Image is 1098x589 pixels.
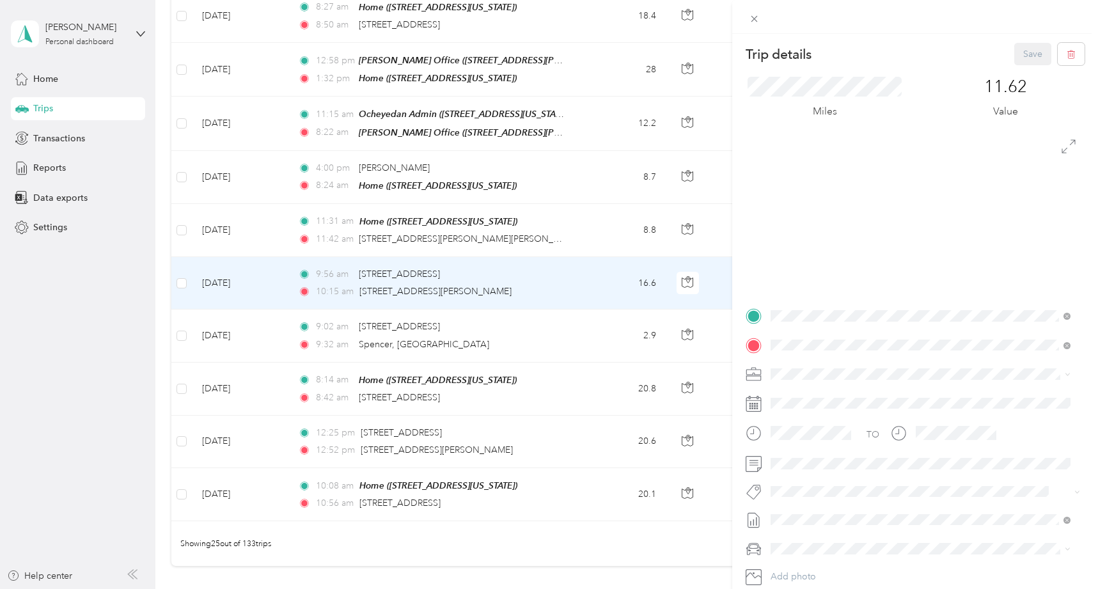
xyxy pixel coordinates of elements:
p: 11.62 [984,77,1027,97]
p: Miles [813,104,837,120]
p: Value [993,104,1018,120]
p: Trip details [746,45,812,63]
div: TO [867,428,879,441]
button: Add photo [766,568,1085,586]
iframe: Everlance-gr Chat Button Frame [1026,517,1098,589]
